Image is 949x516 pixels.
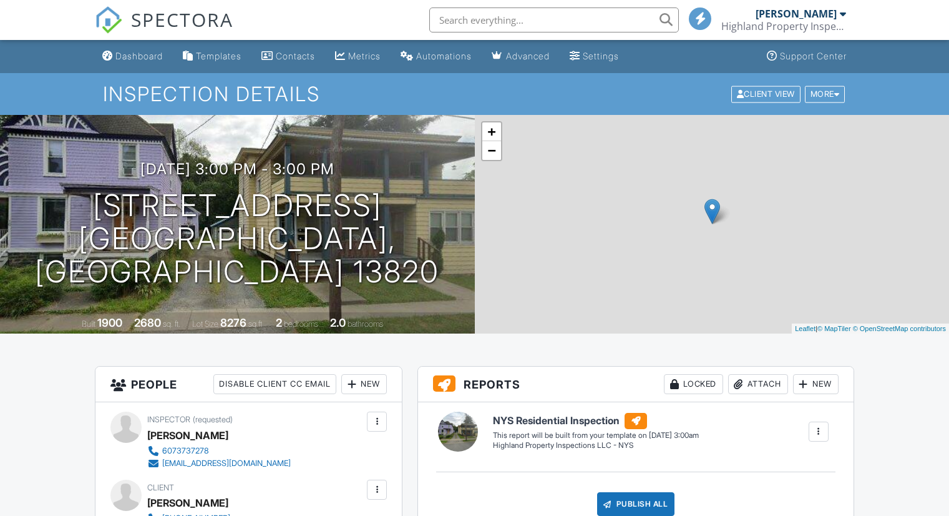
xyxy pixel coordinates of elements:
[95,6,122,34] img: The Best Home Inspection Software - Spectora
[162,446,209,456] div: 6073737278
[348,51,381,61] div: Metrics
[163,319,180,329] span: sq. ft.
[792,324,949,334] div: |
[95,367,402,402] h3: People
[756,7,837,20] div: [PERSON_NAME]
[853,325,946,332] a: © OpenStreetMap contributors
[103,83,846,105] h1: Inspection Details
[147,483,174,492] span: Client
[493,430,699,440] div: This report will be built from your template on [DATE] 3:00am
[147,457,291,470] a: [EMAIL_ADDRESS][DOMAIN_NAME]
[147,445,291,457] a: 6073737278
[192,319,218,329] span: Lot Size
[147,415,190,424] span: Inspector
[162,459,291,469] div: [EMAIL_ADDRESS][DOMAIN_NAME]
[147,426,228,445] div: [PERSON_NAME]
[583,51,619,61] div: Settings
[721,20,846,32] div: Highland Property Inspections LLC
[780,51,847,61] div: Support Center
[95,17,233,43] a: SPECTORA
[220,316,246,329] div: 8276
[196,51,241,61] div: Templates
[131,6,233,32] span: SPECTORA
[482,141,501,160] a: Zoom out
[731,86,801,102] div: Client View
[178,45,246,68] a: Templates
[330,316,346,329] div: 2.0
[597,492,675,516] div: Publish All
[805,86,845,102] div: More
[276,51,315,61] div: Contacts
[82,319,95,329] span: Built
[493,440,699,451] div: Highland Property Inspections LLC - NYS
[762,45,852,68] a: Support Center
[97,45,168,68] a: Dashboard
[795,325,815,332] a: Leaflet
[147,494,228,512] div: [PERSON_NAME]
[664,374,723,394] div: Locked
[276,316,282,329] div: 2
[330,45,386,68] a: Metrics
[493,413,699,429] h6: NYS Residential Inspection
[248,319,264,329] span: sq.ft.
[284,319,318,329] span: bedrooms
[348,319,383,329] span: bathrooms
[396,45,477,68] a: Automations (Basic)
[429,7,679,32] input: Search everything...
[817,325,851,332] a: © MapTiler
[416,51,472,61] div: Automations
[418,367,854,402] h3: Reports
[730,89,804,98] a: Client View
[728,374,788,394] div: Attach
[213,374,336,394] div: Disable Client CC Email
[506,51,550,61] div: Advanced
[482,122,501,141] a: Zoom in
[487,45,555,68] a: Advanced
[793,374,839,394] div: New
[20,189,455,288] h1: [STREET_ADDRESS] [GEOGRAPHIC_DATA], [GEOGRAPHIC_DATA] 13820
[565,45,624,68] a: Settings
[97,316,122,329] div: 1900
[115,51,163,61] div: Dashboard
[193,415,233,424] span: (requested)
[341,374,387,394] div: New
[256,45,320,68] a: Contacts
[140,161,334,177] h3: [DATE] 3:00 pm - 3:00 pm
[134,316,161,329] div: 2680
